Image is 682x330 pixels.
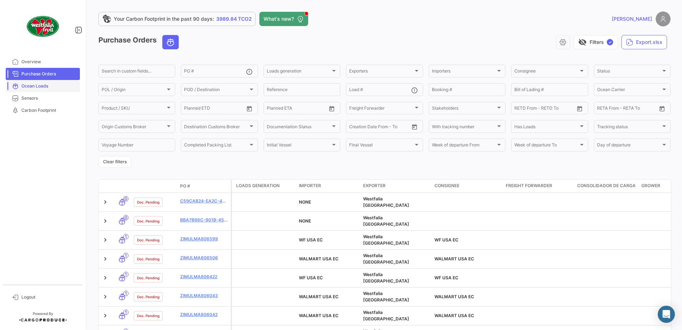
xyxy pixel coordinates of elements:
button: What's new? [259,12,308,26]
input: To [612,107,641,112]
span: Status [597,70,661,75]
a: ZIMULMA806506 [180,255,228,261]
span: Product / SKU [102,107,166,112]
button: Export.xlsx [621,35,667,49]
span: visibility_off [578,38,587,46]
span: Destination Customs Broker [184,125,248,130]
span: What's new? [264,15,294,22]
span: NONE [299,199,311,205]
button: Open calendar [244,103,255,114]
span: Freight Forwarder [349,107,413,112]
span: Final Vessel [349,144,413,149]
input: From [514,107,524,112]
span: WALMART USA EC [434,313,474,318]
span: WF USA EC [299,275,323,280]
input: To [282,107,310,112]
span: Westfalia Perú [363,253,409,265]
a: Purchase Orders [6,68,80,80]
span: 1 [123,253,128,258]
span: Initial Vessel [267,144,331,149]
a: bba7b96c-901b-4536-b222-bafc7b2b78b5 [180,217,228,223]
span: Consignee [434,182,459,189]
span: Day of departure [597,144,661,149]
a: Expand/Collapse Row [102,199,109,206]
span: Westfalia Chile [363,196,409,208]
img: placeholder-user.png [656,11,671,26]
a: Expand/Collapse Row [102,255,109,262]
span: Week of departure From [432,144,496,149]
span: Loads generation [236,182,280,189]
span: Doc. Pending [137,199,159,205]
button: Open calendar [409,121,420,132]
span: Sensors [21,95,77,101]
span: Doc. Pending [137,237,159,243]
a: Expand/Collapse Row [102,312,109,319]
a: Your Carbon Footprint in the past 90 days:3989.84 TCO2 [98,12,256,26]
span: WALMART USA EC [434,294,474,299]
span: 3989.84 TCO2 [216,15,252,22]
span: 1 [123,234,128,239]
span: Stakeholders [432,107,496,112]
a: Overview [6,56,80,68]
span: Ocean Carrier [597,88,661,93]
span: Doc. Pending [137,256,159,262]
span: Completed Packing List [184,144,248,149]
span: Week of departure To [514,144,578,149]
datatable-header-cell: Consignee [432,180,503,192]
span: Importers [432,70,496,75]
span: 1 [123,310,128,315]
span: Consolidador de Carga [577,182,636,189]
input: From [349,125,359,130]
span: Westfalia Perú [363,234,409,246]
span: Origin Customs Broker [102,125,166,130]
span: Consignee [514,70,578,75]
span: Westfalia Perú [363,291,409,302]
span: WALMART USA EC [299,313,339,318]
span: 1 [123,272,128,277]
datatable-header-cell: Exporter [360,180,432,192]
datatable-header-cell: Freight Forwarder [503,180,574,192]
span: WALMART USA EC [434,256,474,261]
span: Logout [21,294,77,300]
input: To [364,125,393,130]
span: WF USA EC [299,237,323,242]
span: Freight Forwarder [506,182,552,189]
span: Doc. Pending [137,313,159,319]
span: [PERSON_NAME] [612,15,652,22]
span: Westfalia Chile [363,215,409,227]
span: Doc. Pending [137,275,159,281]
a: Expand/Collapse Row [102,236,109,244]
a: ZIMULMA806043 [180,292,228,299]
datatable-header-cell: Transport mode [113,183,131,189]
input: From [597,107,607,112]
span: POD / Destination [184,88,248,93]
button: Open calendar [574,103,585,114]
datatable-header-cell: Doc. Status [131,183,177,189]
input: From [267,107,277,112]
span: Exporters [349,70,413,75]
span: WF USA EC [434,237,458,242]
img: client-50.png [25,9,61,44]
span: Westfalia Perú [363,310,409,321]
span: 0 [123,215,128,220]
span: WF USA EC [434,275,458,280]
input: To [199,107,228,112]
span: Westfalia Perú [363,272,409,284]
datatable-header-cell: Loads generation [232,180,296,192]
span: With tracking number [432,125,496,130]
div: Abrir Intercom Messenger [658,306,675,323]
datatable-header-cell: Importer [296,180,360,192]
button: Open calendar [657,103,667,114]
button: Clear filters [98,156,131,168]
span: Documentation Status [267,125,331,130]
span: Ocean Loads [21,83,77,89]
span: Purchase Orders [21,71,77,77]
span: 1 [123,291,128,296]
span: NONE [299,218,311,224]
span: Overview [21,59,77,65]
span: Exporter [363,182,386,189]
span: Carbon Footprint [21,107,77,114]
span: Importer [299,182,321,189]
span: Doc. Pending [137,218,159,224]
span: Doc. Pending [137,294,159,300]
